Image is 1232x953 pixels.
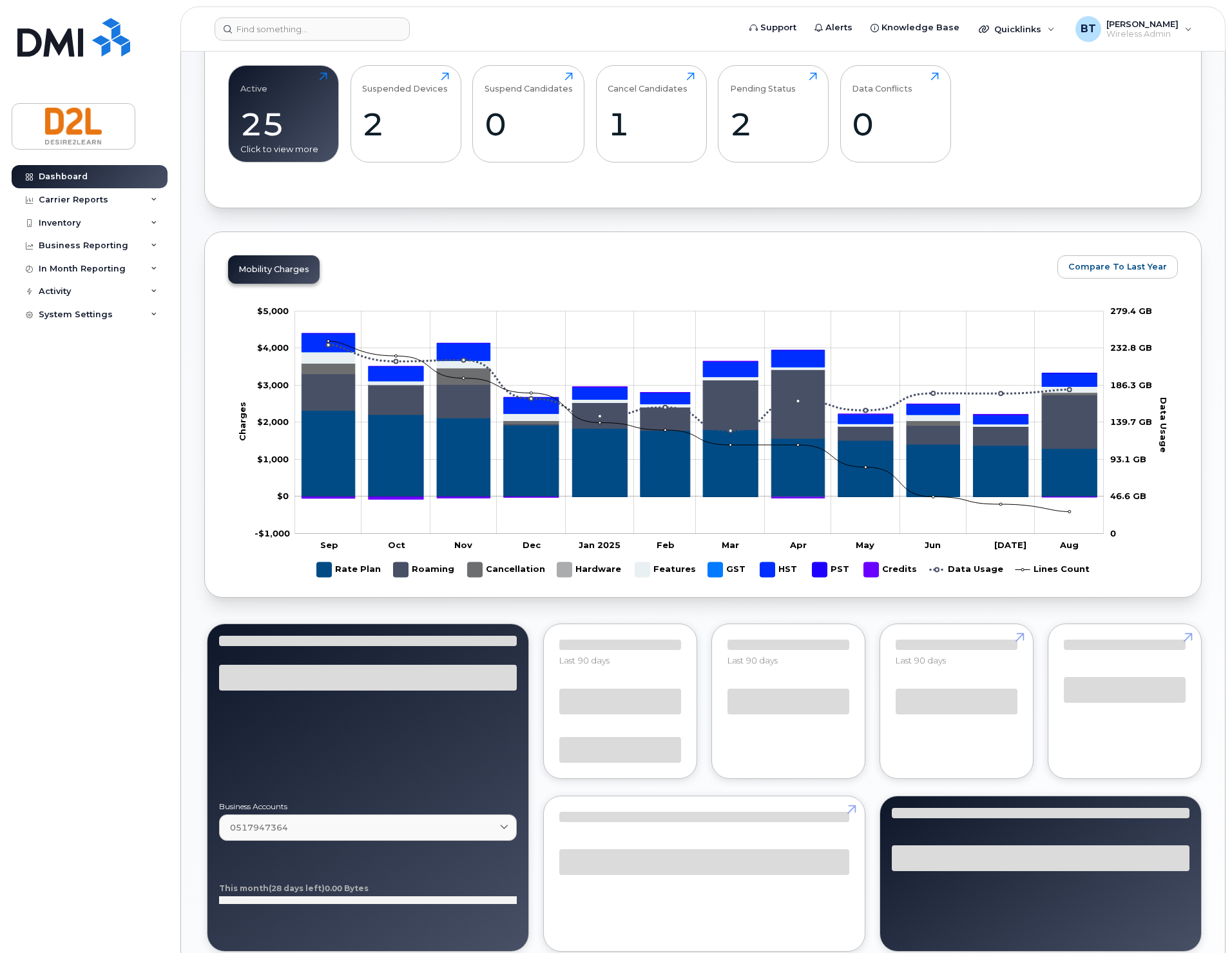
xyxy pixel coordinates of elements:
[485,72,573,155] a: Suspend Candidates0
[789,540,807,550] tspan: Apr
[388,540,405,550] tspan: Oct
[257,380,289,390] tspan: $3,000
[255,528,290,538] tspan: -$1,000
[362,72,449,155] a: Suspended Devices2
[317,557,381,582] g: Rate Plan
[559,655,610,665] span: Last 90 days
[608,105,695,143] div: 1
[240,143,327,155] div: Click to view more
[722,540,739,550] tspan: Mar
[864,557,917,582] g: Credits
[708,557,747,582] g: GST
[257,454,289,464] tspan: $1,000
[740,15,805,41] a: Support
[760,557,800,582] g: HST
[362,72,448,93] div: Suspended Devices
[930,557,1003,582] g: Data Usage
[579,540,621,550] tspan: Jan 2025
[825,21,852,34] span: Alerts
[302,333,1097,415] g: PST
[852,105,939,143] div: 0
[237,402,247,441] tspan: Charges
[302,352,1097,426] g: Features
[219,814,517,841] a: 0517947364
[302,363,1097,426] g: Cancellation
[320,540,338,550] tspan: Sep
[1081,21,1096,37] span: BT
[257,417,289,427] g: $0
[657,540,675,550] tspan: Feb
[852,72,912,93] div: Data Conflicts
[523,540,541,550] tspan: Dec
[925,540,941,550] tspan: Jun
[730,72,796,93] div: Pending Status
[730,72,817,155] a: Pending Status2
[257,454,289,464] g: $0
[1066,16,1201,42] div: Bill Trick
[635,557,696,582] g: Features
[240,72,327,155] a: Active25Click to view more
[230,821,288,834] span: 0517947364
[557,557,622,582] g: Hardware
[1159,397,1169,452] tspan: Data Usage
[257,342,289,353] tspan: $4,000
[1057,255,1178,279] button: Compare To Last Year
[1110,528,1116,538] tspan: 0
[760,21,796,34] span: Support
[1106,19,1179,29] span: [PERSON_NAME]
[896,655,946,665] span: Last 90 days
[1110,342,1152,353] tspan: 232.8 GB
[257,306,289,316] tspan: $5,000
[269,883,325,893] tspan: (28 days left)
[881,21,959,34] span: Knowledge Base
[1015,557,1090,582] g: Lines Count
[257,417,289,427] tspan: $2,000
[994,24,1041,34] span: Quicklinks
[852,72,939,155] a: Data Conflicts0
[302,411,1097,497] g: Rate Plan
[813,557,851,582] g: PST
[240,105,327,143] div: 25
[219,883,269,893] tspan: This month
[302,333,1097,424] g: HST
[1110,306,1152,316] tspan: 279.4 GB
[1068,260,1167,273] span: Compare To Last Year
[856,540,874,550] tspan: May
[608,72,688,93] div: Cancel Candidates
[317,557,1090,582] g: Legend
[468,557,545,582] g: Cancellation
[861,15,968,41] a: Knowledge Base
[1110,380,1152,390] tspan: 186.3 GB
[219,803,517,811] label: Business Accounts
[994,540,1026,550] tspan: [DATE]
[325,883,369,893] tspan: 0.00 Bytes
[302,369,1097,448] g: Roaming
[1106,29,1179,39] span: Wireless Admin
[1110,454,1146,464] tspan: 93.1 GB
[1059,540,1079,550] tspan: Aug
[240,72,267,93] div: Active
[608,72,695,155] a: Cancel Candidates1
[257,380,289,390] g: $0
[485,105,573,143] div: 0
[727,655,778,665] span: Last 90 days
[257,306,289,316] g: $0
[1110,417,1152,427] tspan: 139.7 GB
[730,105,817,143] div: 2
[970,16,1064,42] div: Quicklinks
[257,342,289,353] g: $0
[805,15,861,41] a: Alerts
[1110,491,1146,501] tspan: 46.6 GB
[394,557,455,582] g: Roaming
[277,491,289,501] tspan: $0
[454,540,472,550] tspan: Nov
[215,17,410,41] input: Find something...
[255,528,290,538] g: $0
[362,105,449,143] div: 2
[485,72,573,93] div: Suspend Candidates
